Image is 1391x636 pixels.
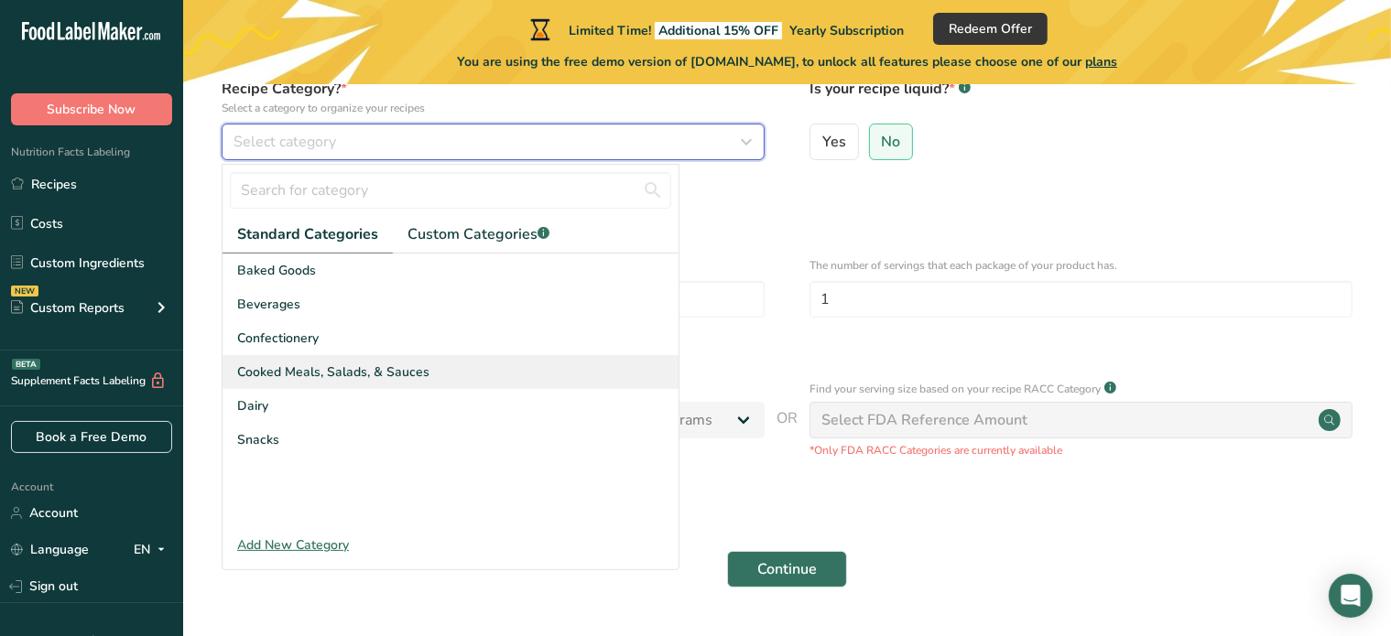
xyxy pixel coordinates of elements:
div: Open Intercom Messenger [1329,574,1373,618]
div: Add New Category [223,535,679,555]
span: Dairy [237,396,268,415]
span: OR [777,407,798,458]
button: Subscribe Now [11,93,172,125]
span: Standard Categories [237,223,378,245]
a: Language [11,534,89,566]
button: Redeem Offer [933,13,1048,45]
span: Baked Goods [237,261,316,280]
button: Continue [727,551,847,587]
span: Yearly Subscription [789,22,904,39]
span: Snacks [237,430,279,449]
a: Book a Free Demo [11,421,172,453]
span: plans [1085,53,1117,70]
div: NEW [11,286,38,296]
span: Redeem Offer [949,19,1032,38]
span: Beverages [237,295,300,314]
label: Is your recipe liquid? [810,78,1353,116]
p: *Only FDA RACC Categories are currently available [810,442,1353,458]
span: Continue [757,558,817,580]
p: The number of servings that each package of your product has. [810,257,1353,274]
input: Search for category [230,172,671,209]
button: Select category [222,124,765,160]
p: Find your serving size based on your recipe RACC Category [810,381,1101,397]
div: EN [134,539,172,561]
div: Custom Reports [11,298,125,318]
div: Select FDA Reference Amount [821,409,1027,431]
span: Select category [234,131,336,153]
span: No [882,133,901,151]
p: Select a category to organize your recipes [222,100,765,116]
span: Confectionery [237,329,319,348]
label: Recipe Category? [222,78,765,116]
span: Subscribe Now [48,100,136,119]
div: Limited Time! [527,18,904,40]
span: Yes [822,133,846,151]
span: You are using the free demo version of [DOMAIN_NAME], to unlock all features please choose one of... [457,52,1117,71]
div: BETA [12,359,40,370]
span: Custom Categories [408,223,549,245]
span: Additional 15% OFF [655,22,782,39]
span: Cooked Meals, Salads, & Sauces [237,362,429,382]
